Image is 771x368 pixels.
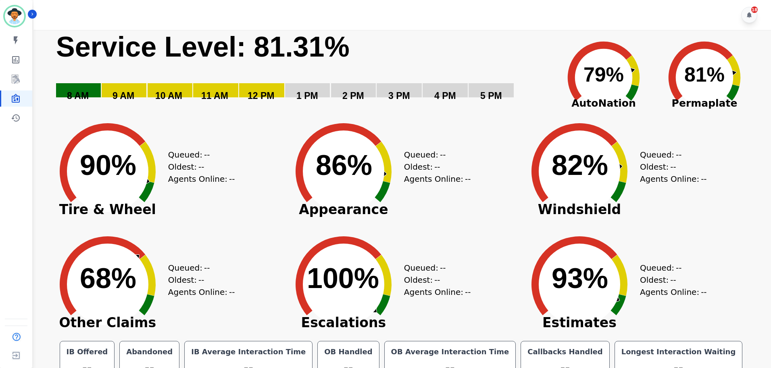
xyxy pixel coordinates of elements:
[583,63,624,86] text: 79%
[283,319,404,327] span: Escalations
[323,346,374,357] div: OB Handled
[552,263,608,294] text: 93%
[440,149,446,161] span: --
[440,262,446,274] span: --
[190,346,307,357] div: IB Average Interaction Time
[47,319,168,327] span: Other Claims
[465,173,471,185] span: --
[80,149,136,181] text: 90%
[701,286,706,298] span: --
[404,173,473,185] div: Agents Online:
[552,149,608,181] text: 82%
[684,63,725,86] text: 81%
[125,346,174,357] div: Abandoned
[480,90,502,101] text: 5 PM
[676,262,681,274] span: --
[640,149,700,161] div: Queued:
[434,161,440,173] span: --
[307,263,379,294] text: 100%
[640,286,708,298] div: Agents Online:
[80,263,136,294] text: 68%
[204,262,210,274] span: --
[5,6,24,26] img: Bordered avatar
[229,286,235,298] span: --
[296,90,318,101] text: 1 PM
[676,149,681,161] span: --
[526,346,604,357] div: Callbacks Handled
[465,286,471,298] span: --
[670,274,676,286] span: --
[620,346,738,357] div: Longest Interaction Waiting
[55,30,552,113] svg: Service Level: 0%
[404,149,465,161] div: Queued:
[65,346,110,357] div: IB Offered
[248,90,274,101] text: 12 PM
[640,262,700,274] div: Queued:
[168,149,229,161] div: Queued:
[201,90,228,101] text: 11 AM
[553,96,654,111] span: AutoNation
[283,206,404,214] span: Appearance
[155,90,182,101] text: 10 AM
[654,96,755,111] span: Permaplate
[168,173,237,185] div: Agents Online:
[56,31,350,63] text: Service Level: 81.31%
[316,149,372,181] text: 86%
[229,173,235,185] span: --
[640,274,700,286] div: Oldest:
[434,90,456,101] text: 4 PM
[751,6,758,13] div: 18
[47,206,168,214] span: Tire & Wheel
[67,90,89,101] text: 8 AM
[640,161,700,173] div: Oldest:
[168,262,229,274] div: Queued:
[168,161,229,173] div: Oldest:
[404,161,465,173] div: Oldest:
[404,262,465,274] div: Queued:
[198,274,204,286] span: --
[342,90,364,101] text: 2 PM
[388,90,410,101] text: 3 PM
[519,319,640,327] span: Estimates
[168,286,237,298] div: Agents Online:
[113,90,134,101] text: 9 AM
[701,173,706,185] span: --
[640,173,708,185] div: Agents Online:
[670,161,676,173] span: --
[390,346,511,357] div: OB Average Interaction Time
[198,161,204,173] span: --
[168,274,229,286] div: Oldest:
[204,149,210,161] span: --
[404,286,473,298] div: Agents Online:
[434,274,440,286] span: --
[519,206,640,214] span: Windshield
[404,274,465,286] div: Oldest:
